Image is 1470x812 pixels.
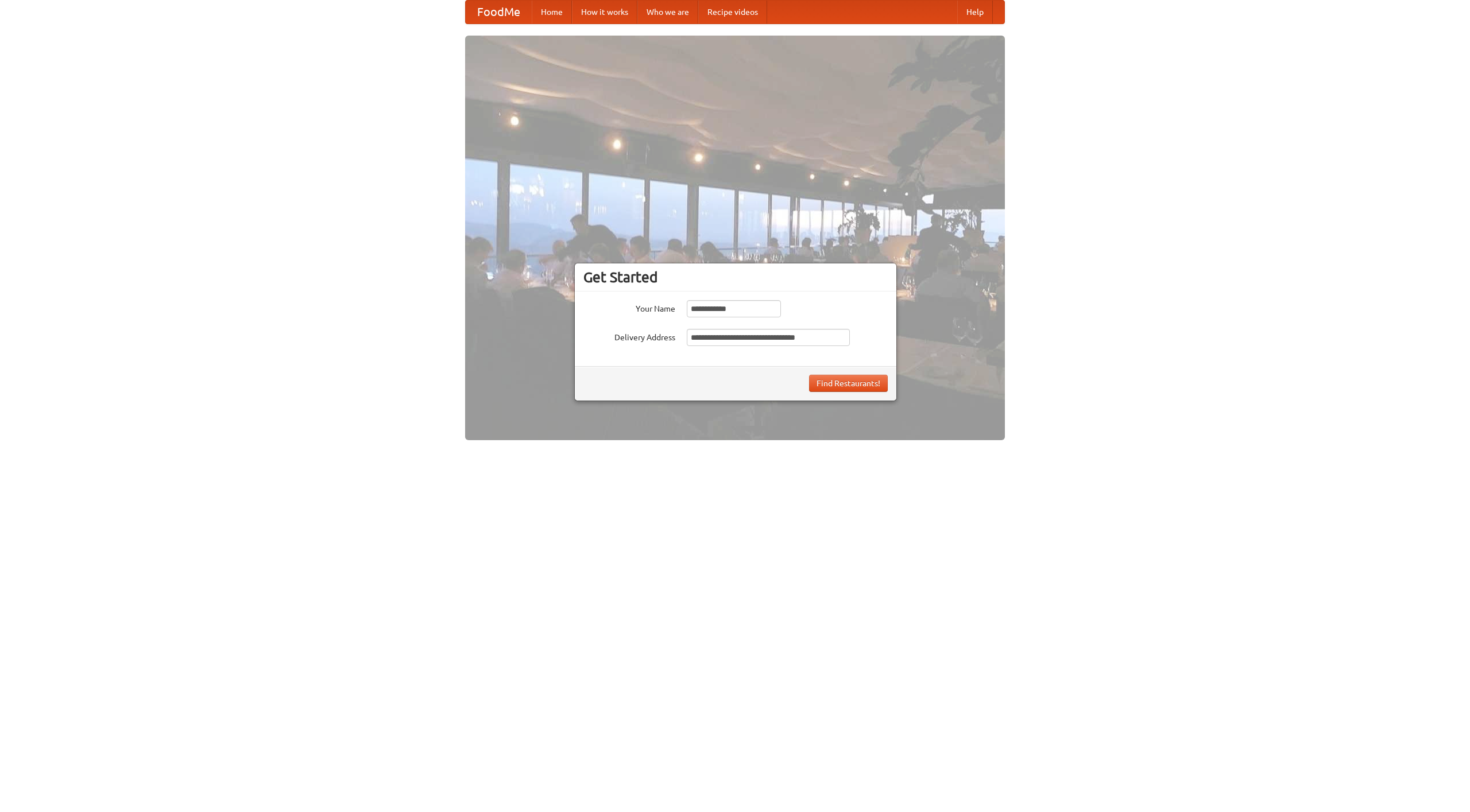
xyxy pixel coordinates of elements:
a: FoodMe [466,1,532,24]
a: Help [957,1,993,24]
h3: Get Started [583,269,888,286]
label: Your Name [583,300,675,314]
label: Delivery Address [583,329,675,343]
a: Recipe videos [698,1,767,24]
a: Home [532,1,572,24]
a: How it works [572,1,637,24]
button: Find Restaurants! [809,375,888,392]
a: Who we are [637,1,698,24]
